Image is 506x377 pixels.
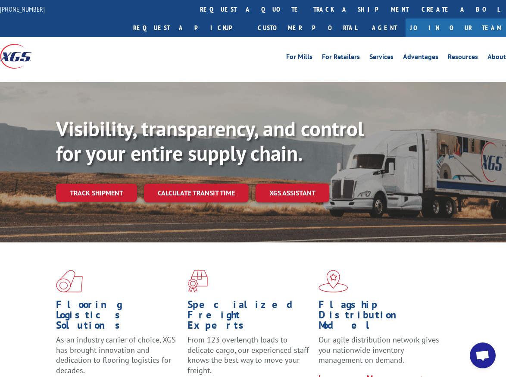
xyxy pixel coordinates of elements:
[448,53,478,63] a: Resources
[256,184,329,202] a: XGS ASSISTANT
[319,335,439,365] span: Our agile distribution network gives you nationwide inventory management on demand.
[363,19,406,37] a: Agent
[487,53,506,63] a: About
[322,53,360,63] a: For Retailers
[319,270,348,292] img: xgs-icon-flagship-distribution-model-red
[56,270,83,292] img: xgs-icon-total-supply-chain-intelligence-red
[406,19,506,37] a: Join Our Team
[369,53,394,63] a: Services
[403,53,438,63] a: Advantages
[319,299,444,335] h1: Flagship Distribution Model
[187,299,312,335] h1: Specialized Freight Experts
[470,342,496,368] a: Open chat
[56,115,364,167] b: Visibility, transparency, and control for your entire supply chain.
[56,299,181,335] h1: Flooring Logistics Solutions
[144,184,249,202] a: Calculate transit time
[127,19,251,37] a: Request a pickup
[56,184,137,202] a: Track shipment
[286,53,312,63] a: For Mills
[56,335,176,375] span: As an industry carrier of choice, XGS has brought innovation and dedication to flooring logistics...
[187,270,208,292] img: xgs-icon-focused-on-flooring-red
[251,19,363,37] a: Customer Portal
